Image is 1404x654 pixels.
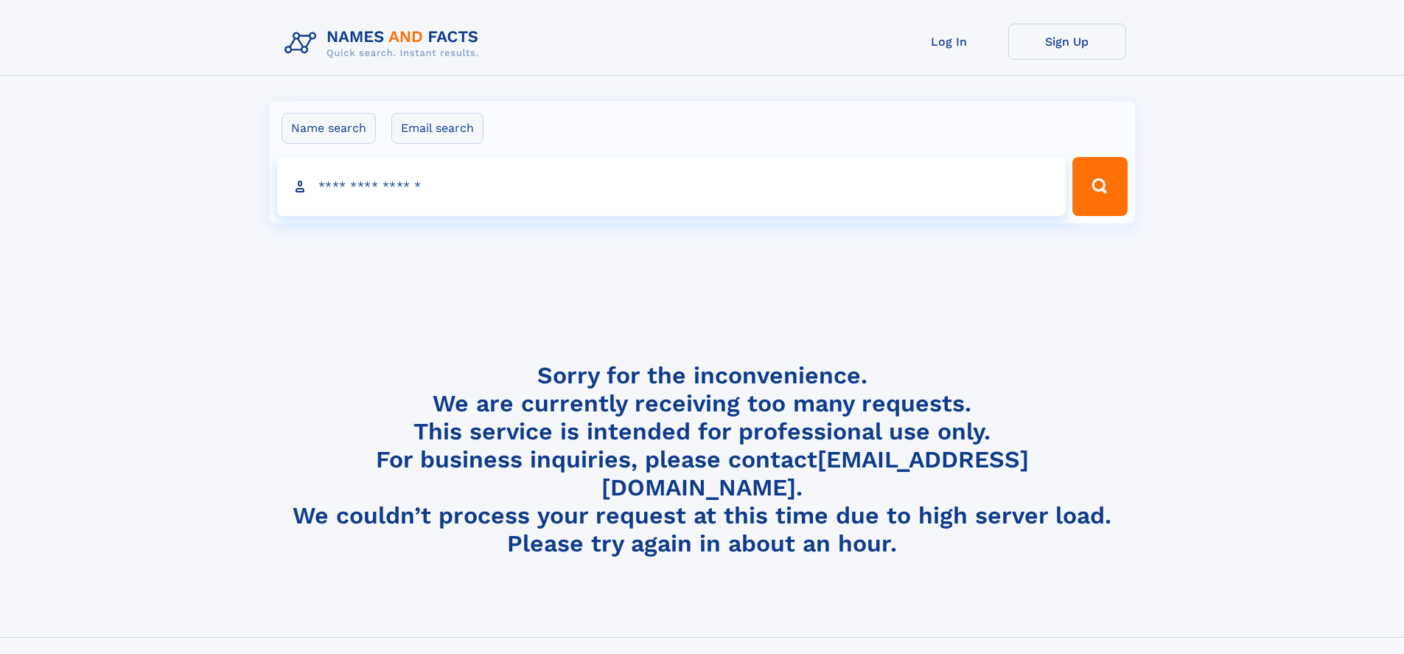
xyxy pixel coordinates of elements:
[1072,157,1127,216] button: Search Button
[1008,24,1126,60] a: Sign Up
[601,445,1029,501] a: [EMAIL_ADDRESS][DOMAIN_NAME]
[279,24,491,63] img: Logo Names and Facts
[279,361,1126,558] h4: Sorry for the inconvenience. We are currently receiving too many requests. This service is intend...
[391,113,483,144] label: Email search
[277,157,1066,216] input: search input
[282,113,376,144] label: Name search
[890,24,1008,60] a: Log In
